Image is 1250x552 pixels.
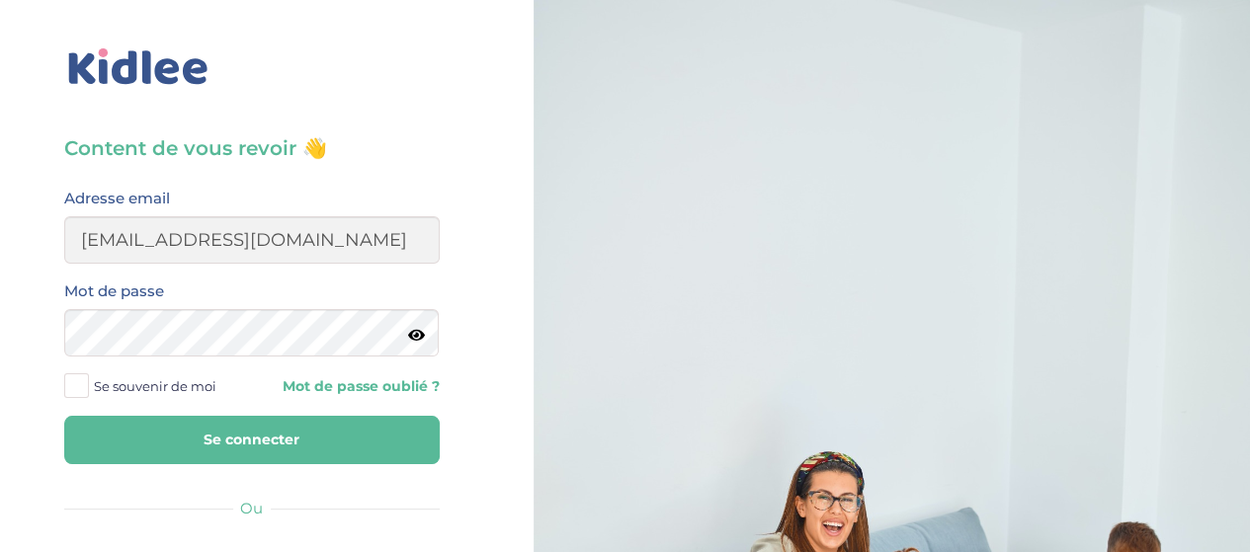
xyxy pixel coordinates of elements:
[64,416,440,464] button: Se connecter
[64,216,440,264] input: Email
[64,186,170,211] label: Adresse email
[64,278,164,304] label: Mot de passe
[240,499,263,517] span: Ou
[64,134,440,162] h3: Content de vous revoir 👋
[64,44,212,90] img: logo_kidlee_bleu
[267,377,440,396] a: Mot de passe oublié ?
[94,373,216,399] span: Se souvenir de moi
